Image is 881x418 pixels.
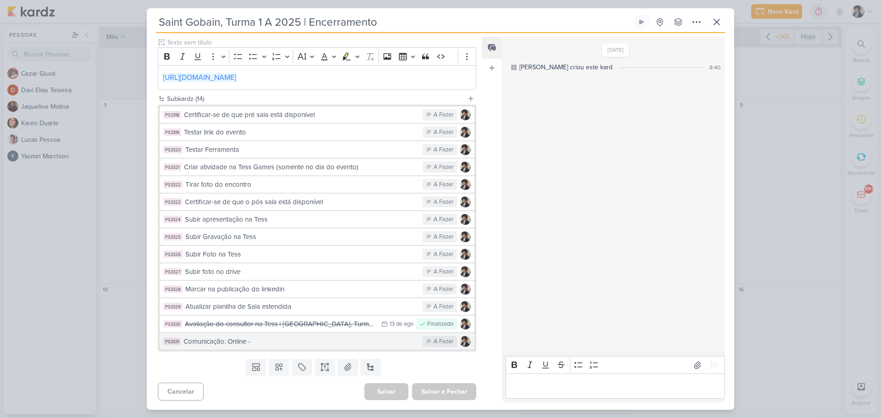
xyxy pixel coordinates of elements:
button: PS3330 Avaliação do consultor na Tess | [GEOGRAPHIC_DATA], Turma 1 A 2025 | Encerramento 13 de ag... [160,316,474,332]
div: A Fazer [434,250,453,259]
img: Pedro Luahn Simões [460,284,471,295]
div: A Fazer [434,111,453,120]
div: 13 de ago [390,321,413,327]
button: PS3328 Marcar na publicação do linkedin A Fazer [160,281,474,297]
img: Pedro Luahn Simões [460,179,471,190]
img: Pedro Luahn Simões [460,336,471,347]
div: [PERSON_NAME] criou este kard [519,62,613,72]
img: Pedro Luahn Simões [460,127,471,138]
img: Pedro Luahn Simões [460,109,471,120]
div: Certificar-se de que pré sala está disponível [184,110,418,120]
button: PS3323 Certificar-se de que o pós sala está disponível A Fazer [160,194,474,210]
div: A Fazer [434,268,453,277]
div: Editor editing area: main [506,373,725,399]
div: Tirar foto do encontro [185,179,418,190]
div: Avaliação do consultor na Tess | [GEOGRAPHIC_DATA], Turma 1 A 2025 | Encerramento [185,319,377,329]
div: A Fazer [434,337,453,346]
a: [URL][DOMAIN_NAME] [163,73,236,82]
div: Subir Foto na Tess [185,249,418,260]
div: A Fazer [434,233,453,242]
button: PS3324 Subir apresentação na Tess A Fazer [160,211,474,228]
div: Testar Ferramenta [185,145,418,155]
div: Editor toolbar [158,47,476,65]
div: A Fazer [434,198,453,207]
div: 8:40 [709,63,720,72]
button: PS3322 Tirar foto do encontro A Fazer [160,176,474,193]
div: PS3324 [163,216,182,223]
div: PS3328 [163,285,183,293]
div: Subir foto no drive [185,267,418,277]
img: Pedro Luahn Simões [460,266,471,277]
div: PS3327 [163,268,182,275]
div: A Fazer [434,145,453,155]
img: Pedro Luahn Simões [460,162,471,173]
div: A Fazer [434,215,453,224]
div: Atualizar planilha de Sala estendida [185,301,418,312]
input: Texto sem título [165,38,476,47]
button: PS3329 Atualizar planilha de Sala estendida A Fazer [160,298,474,315]
img: Pedro Luahn Simões [460,231,471,242]
div: PS3326 [163,251,183,258]
button: PS3326 Subir Foto na Tess A Fazer [160,246,474,262]
div: A Fazer [434,180,453,189]
img: Pedro Luahn Simões [460,214,471,225]
div: Subir apresentação na Tess [185,214,418,225]
div: Ligar relógio [638,18,645,26]
div: PS3325 [163,233,183,240]
div: PS3322 [163,181,183,188]
button: PS3320 Testar Ferramenta A Fazer [160,141,474,158]
div: A Fazer [434,285,453,294]
div: Subir Gravação na Tess [185,232,418,242]
button: PS3325 Subir Gravação na Tess A Fazer [160,229,474,245]
img: Pedro Luahn Simões [460,144,471,155]
div: PS3320 [163,146,183,153]
div: PS3323 [163,198,182,206]
div: Marcar na publicação do linkedin [185,284,418,295]
input: Kard Sem Título [156,14,631,30]
div: Certificar-se de que o pós sala está disponível [185,197,418,207]
div: Criar atividade na Tess Games (somente no dia do evento) [184,162,418,173]
div: Editor toolbar [506,356,725,374]
img: Pedro Luahn Simões [460,196,471,207]
div: PS3330 [163,320,182,328]
button: PS3327 Subir foto no drive A Fazer [160,263,474,280]
div: PS3321 [163,163,181,171]
div: A Fazer [434,163,453,172]
div: PS3331 [163,338,181,345]
button: Cancelar [158,383,204,401]
img: Pedro Luahn Simões [460,249,471,260]
div: Comunicação: Online - [184,336,418,347]
img: Pedro Luahn Simões [460,318,471,329]
div: A Fazer [434,128,453,137]
button: PS3331 Comunicação: Online - A Fazer [160,333,474,350]
div: Subkardz (14) [167,94,463,104]
button: PS3319 Testar link do evento A Fazer [160,124,474,140]
div: Finalizado [427,320,453,329]
div: A Fazer [434,302,453,312]
div: PS3318 [163,111,181,118]
button: PS3321 Criar atividade na Tess Games (somente no dia do evento) A Fazer [160,159,474,175]
img: Pedro Luahn Simões [460,301,471,312]
div: Testar link do evento [184,127,418,138]
div: Editor editing area: main [158,65,476,90]
div: PS3329 [163,303,183,310]
div: PS3319 [163,128,181,136]
button: PS3318 Certificar-se de que pré sala está disponível A Fazer [160,106,474,123]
